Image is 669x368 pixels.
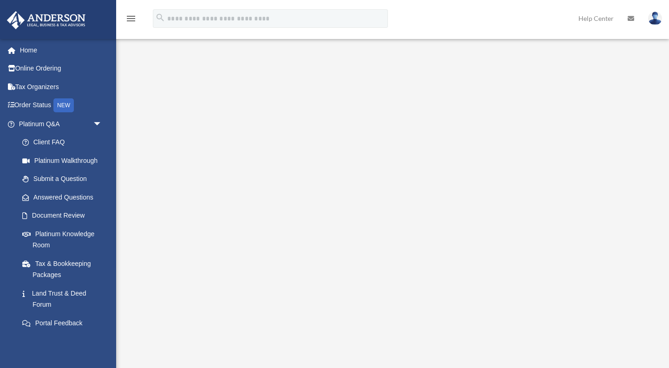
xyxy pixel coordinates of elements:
a: Answered Questions [13,188,116,207]
i: search [155,13,165,23]
span: arrow_drop_down [93,332,111,351]
i: menu [125,13,137,24]
a: Home [7,41,116,59]
img: User Pic [648,12,662,25]
a: Digital Productsarrow_drop_down [7,332,116,351]
div: NEW [53,98,74,112]
a: Platinum Q&Aarrow_drop_down [7,115,116,133]
a: Client FAQ [13,133,116,152]
a: Tax & Bookkeeping Packages [13,254,116,284]
a: Order StatusNEW [7,96,116,115]
a: Land Trust & Deed Forum [13,284,116,314]
a: Platinum Walkthrough [13,151,111,170]
a: Platinum Knowledge Room [13,225,116,254]
a: Document Review [13,207,116,225]
iframe: <span data-mce-type="bookmark" style="display: inline-block; width: 0px; overflow: hidden; line-h... [141,54,643,332]
a: Tax Organizers [7,77,116,96]
a: Portal Feedback [13,314,116,332]
a: Online Ordering [7,59,116,78]
a: menu [125,16,137,24]
span: arrow_drop_down [93,115,111,134]
img: Anderson Advisors Platinum Portal [4,11,88,29]
a: Submit a Question [13,170,116,188]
